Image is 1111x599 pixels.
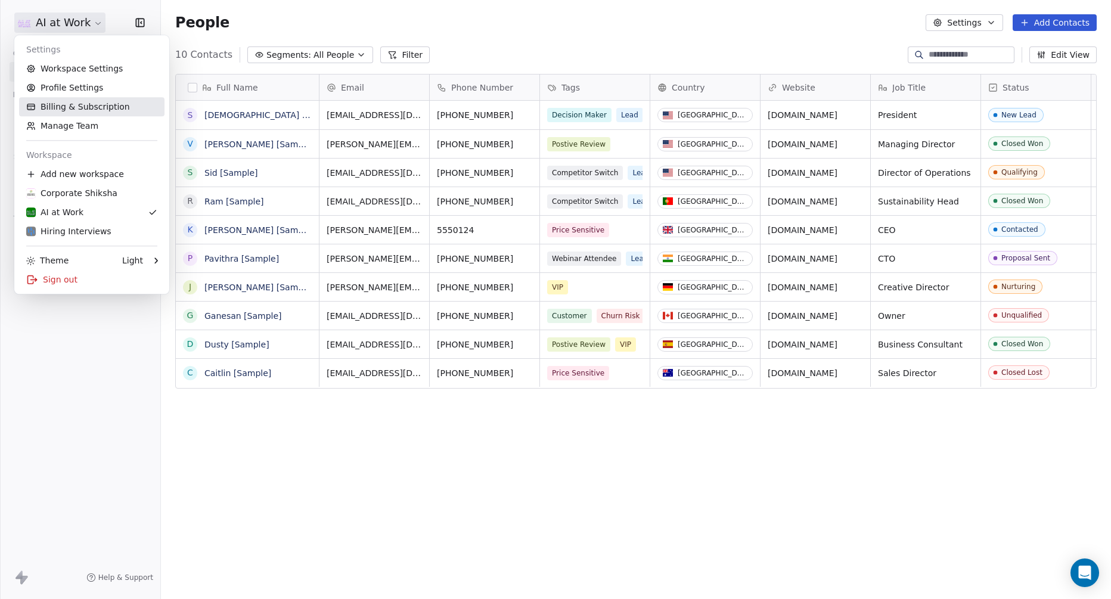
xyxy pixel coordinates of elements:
[19,145,165,165] div: Workspace
[19,40,165,59] div: Settings
[26,225,111,237] div: Hiring Interviews
[26,187,117,199] div: Corporate Shiksha
[26,206,83,218] div: AI at Work
[19,270,165,289] div: Sign out
[26,226,36,236] img: Favicon.png
[19,165,165,184] div: Add new workspace
[19,116,165,135] a: Manage Team
[19,97,165,116] a: Billing & Subscription
[26,188,36,198] img: CorporateShiksha.png
[19,59,165,78] a: Workspace Settings
[26,255,69,266] div: Theme
[26,207,36,217] img: AI%20at%20Work%20Logo%20For%20Dark%20BG.png
[19,78,165,97] a: Profile Settings
[122,255,143,266] div: Light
